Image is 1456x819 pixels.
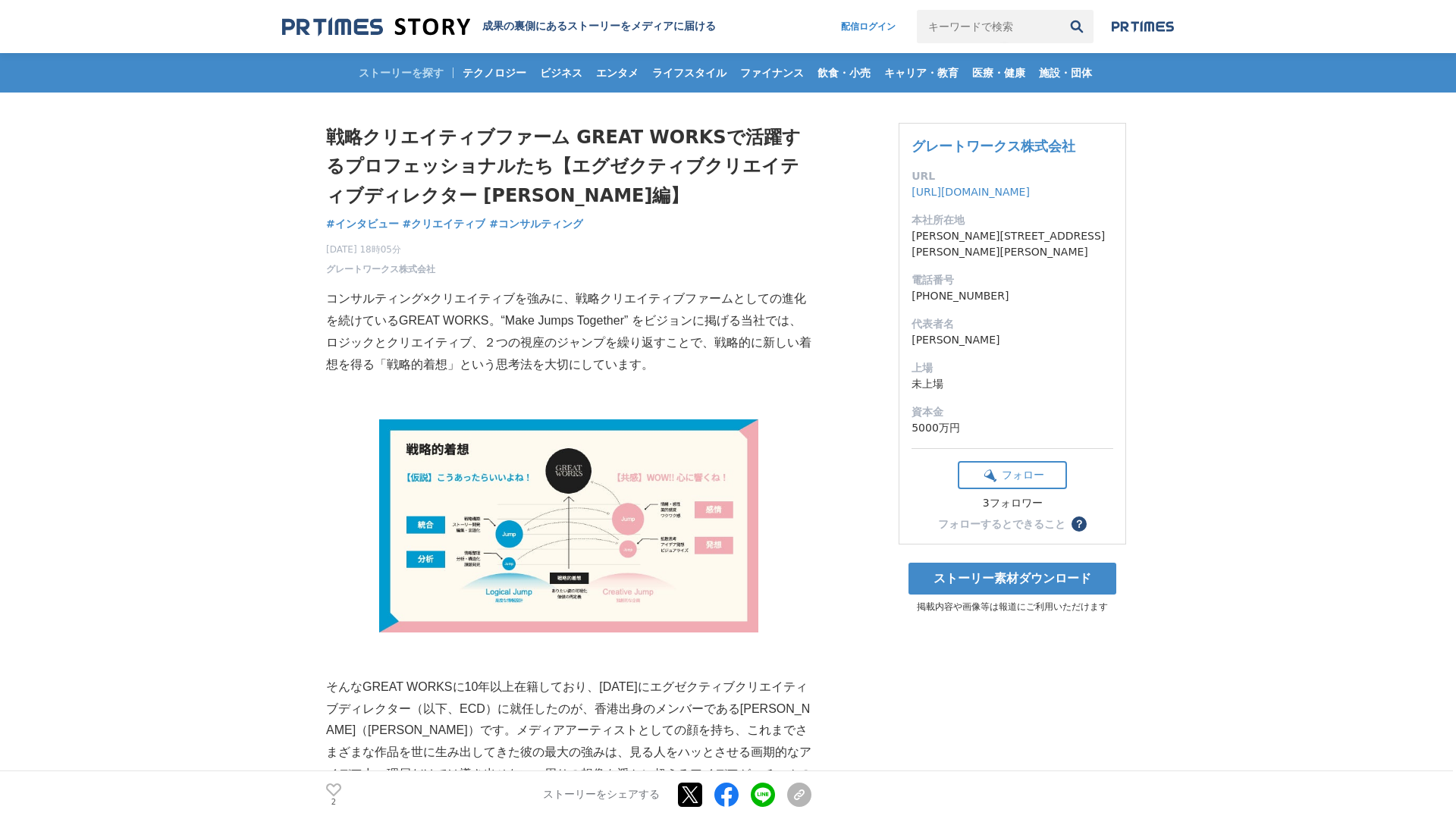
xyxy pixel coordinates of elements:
span: ？ [1074,519,1084,529]
a: #コンサルティング [489,216,583,232]
a: ファイナンス [734,53,810,93]
p: そんなGREAT WORKSに10年以上在籍しており、[DATE]にエグゼクティブクリエイティブディレクター（以下、ECD）に就任したのが、香港出身のメンバーである[PERSON_NAME]（[... [326,676,811,808]
dd: [PERSON_NAME] [912,332,1113,348]
a: 成果の裏側にあるストーリーをメディアに届ける 成果の裏側にあるストーリーをメディアに届ける [282,17,716,37]
dt: 上場 [912,360,1113,376]
dt: 本社所在地 [912,212,1113,228]
a: テクノロジー [457,53,532,93]
span: #インタビュー [326,217,399,231]
dd: [PHONE_NUMBER] [912,288,1113,304]
h2: 成果の裏側にあるストーリーをメディアに届ける [482,20,716,33]
span: ビジネス [534,66,588,80]
a: #インタビュー [326,216,399,232]
dd: 5000万円 [912,420,1113,436]
button: フォロー [958,461,1067,489]
img: thumbnail_57fed880-a32c-11f0-801e-314050398cb6.png [379,419,758,632]
a: #クリエイティブ [403,216,486,232]
a: 施設・団体 [1033,53,1098,93]
p: 掲載内容や画像等は報道にご利用いただけます [899,601,1126,613]
a: 配信ログイン [826,10,911,43]
dt: URL [912,168,1113,184]
dt: 電話番号 [912,272,1113,288]
button: ？ [1072,516,1087,532]
span: キャリア・教育 [878,66,965,80]
a: グレートワークス株式会社 [912,138,1075,154]
a: ビジネス [534,53,588,93]
a: [URL][DOMAIN_NAME] [912,186,1030,198]
span: 飲食・小売 [811,66,877,80]
a: エンタメ [590,53,645,93]
div: 3フォロワー [958,497,1067,510]
a: 医療・健康 [966,53,1031,93]
span: ファイナンス [734,66,810,80]
img: 成果の裏側にあるストーリーをメディアに届ける [282,17,470,37]
input: キーワードで検索 [917,10,1060,43]
a: 飲食・小売 [811,53,877,93]
dd: 未上場 [912,376,1113,392]
h1: 戦略クリエイティブファーム GREAT WORKSで活躍するプロフェッショナルたち【エグゼクティブクリエイティブディレクター [PERSON_NAME]編】 [326,123,811,210]
p: コンサルティング×クリエイティブを強みに、戦略クリエイティブファームとしての進化を続けているGREAT WORKS。“Make Jumps Together” をビジョンに掲げる当社では、ロジッ... [326,288,811,375]
button: 検索 [1060,10,1094,43]
dt: 資本金 [912,404,1113,420]
span: #クリエイティブ [403,217,486,231]
span: 医療・健康 [966,66,1031,80]
a: キャリア・教育 [878,53,965,93]
a: ライフスタイル [646,53,733,93]
p: ストーリーをシェアする [543,789,660,802]
span: [DATE] 18時05分 [326,243,435,256]
div: フォローするとできること [938,519,1065,529]
a: グレートワークス株式会社 [326,262,435,276]
p: 2 [326,799,341,806]
span: 施設・団体 [1033,66,1098,80]
span: ライフスタイル [646,66,733,80]
span: #コンサルティング [489,217,583,231]
span: テクノロジー [457,66,532,80]
a: ストーリー素材ダウンロード [908,563,1116,595]
dt: 代表者名 [912,316,1113,332]
dd: [PERSON_NAME][STREET_ADDRESS][PERSON_NAME][PERSON_NAME] [912,228,1113,260]
img: prtimes [1112,20,1174,33]
span: エンタメ [590,66,645,80]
